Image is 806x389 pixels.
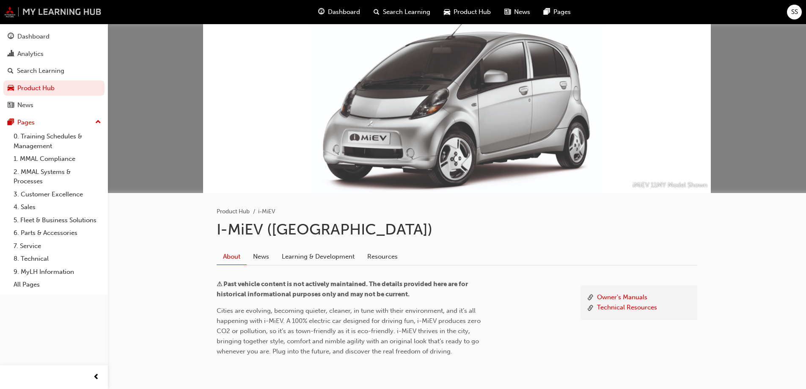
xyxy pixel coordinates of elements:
[8,67,14,75] span: search-icon
[95,117,101,128] span: up-icon
[10,166,105,188] a: 2. MMAL Systems & Processes
[328,7,360,17] span: Dashboard
[17,66,64,76] div: Search Learning
[17,100,33,110] div: News
[8,102,14,109] span: news-icon
[17,118,35,127] div: Pages
[4,6,102,17] img: mmal
[217,208,250,215] a: Product Hub
[514,7,530,17] span: News
[587,292,594,303] span: link-icon
[597,303,657,313] a: Technical Resources
[10,201,105,214] a: 4. Sales
[217,220,697,239] h1: I-MiEV ([GEOGRAPHIC_DATA])
[3,46,105,62] a: Analytics
[247,248,275,265] a: News
[3,115,105,130] button: Pages
[374,7,380,17] span: search-icon
[537,3,578,21] a: pages-iconPages
[553,7,571,17] span: Pages
[3,63,105,79] a: Search Learning
[454,7,491,17] span: Product Hub
[10,278,105,291] a: All Pages
[367,3,437,21] a: search-iconSearch Learning
[318,7,325,17] span: guage-icon
[8,85,14,92] span: car-icon
[504,7,511,17] span: news-icon
[258,207,275,217] li: i-MiEV
[3,27,105,115] button: DashboardAnalyticsSearch LearningProduct HubNews
[17,49,44,59] div: Analytics
[275,248,361,265] a: Learning & Development
[8,33,14,41] span: guage-icon
[3,80,105,96] a: Product Hub
[444,7,450,17] span: car-icon
[93,372,99,383] span: prev-icon
[10,130,105,152] a: 0. Training Schedules & Management
[633,180,707,190] p: iMiEV 11MY Model Shown
[3,29,105,44] a: Dashboard
[217,280,469,298] span: ⚠ Past vehicle content is not actively maintained. The details provided here are for historical i...
[10,252,105,265] a: 8. Technical
[361,248,404,265] a: Resources
[17,32,50,41] div: Dashboard
[587,303,594,313] span: link-icon
[498,3,537,21] a: news-iconNews
[10,265,105,279] a: 9. MyLH Information
[217,248,247,265] a: About
[544,7,550,17] span: pages-icon
[217,307,482,355] span: Cities are evolving, becoming quieter, cleaner, in tune with their environment, and it’s all happ...
[311,3,367,21] a: guage-iconDashboard
[597,292,647,303] a: Owner's Manuals
[10,226,105,240] a: 6. Parts & Accessories
[10,152,105,166] a: 1. MMAL Compliance
[10,188,105,201] a: 3. Customer Excellence
[8,50,14,58] span: chart-icon
[437,3,498,21] a: car-iconProduct Hub
[10,214,105,227] a: 5. Fleet & Business Solutions
[8,119,14,127] span: pages-icon
[787,5,802,19] button: SS
[3,97,105,113] a: News
[10,240,105,253] a: 7. Service
[791,7,798,17] span: SS
[383,7,430,17] span: Search Learning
